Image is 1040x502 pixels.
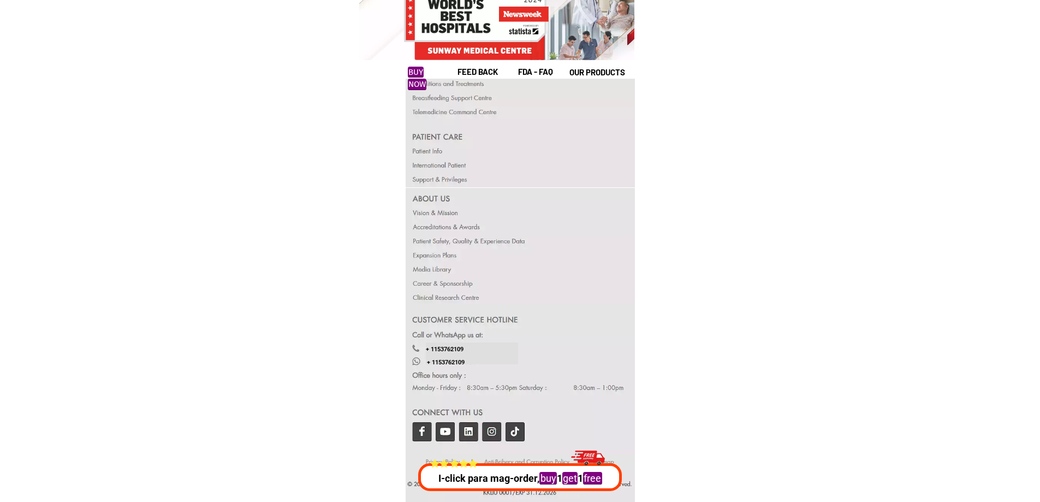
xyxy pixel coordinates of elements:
h1: + 1153762109 [427,358,496,368]
h1: + 1153762109 [426,345,495,355]
h1: feed back [457,66,516,78]
mark: now [408,79,426,90]
mark: get [560,472,575,485]
p: I-click para mag-order, 1 1 [414,471,623,486]
mark: buy [408,67,424,78]
h1: our products [569,66,633,79]
h1: fda - FAQ [518,66,579,78]
mark: free [581,472,599,485]
mark: buy [538,472,555,485]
